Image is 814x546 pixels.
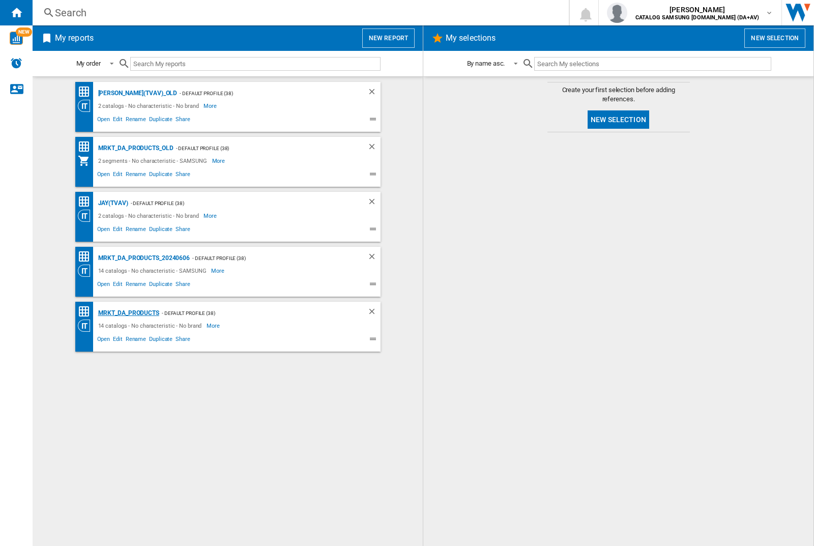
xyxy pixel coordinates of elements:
[78,305,96,318] div: Price Matrix
[16,27,32,37] span: NEW
[367,252,381,265] div: Delete
[96,169,112,182] span: Open
[635,5,759,15] span: [PERSON_NAME]
[547,85,690,104] span: Create your first selection before adding references.
[607,3,627,23] img: profile.jpg
[635,14,759,21] b: CATALOG SAMSUNG [DOMAIN_NAME] (DA+AV)
[111,334,124,347] span: Edit
[124,224,148,237] span: Rename
[96,210,204,222] div: 2 catalogs - No characteristic - No brand
[148,224,174,237] span: Duplicate
[96,252,190,265] div: MRKT_DA_PRODUCTS_20240606
[174,334,192,347] span: Share
[148,169,174,182] span: Duplicate
[174,279,192,292] span: Share
[111,224,124,237] span: Edit
[207,320,221,332] span: More
[78,195,96,208] div: Price Matrix
[96,334,112,347] span: Open
[111,114,124,127] span: Edit
[177,87,346,100] div: - Default profile (38)
[148,334,174,347] span: Duplicate
[96,320,207,332] div: 14 catalogs - No characteristic - No brand
[148,279,174,292] span: Duplicate
[173,142,347,155] div: - Default profile (38)
[124,334,148,347] span: Rename
[174,169,192,182] span: Share
[174,224,192,237] span: Share
[96,224,112,237] span: Open
[78,210,96,222] div: Category View
[128,197,347,210] div: - Default profile (38)
[211,265,226,277] span: More
[367,307,381,320] div: Delete
[203,210,218,222] span: More
[78,85,96,98] div: Price Matrix
[111,279,124,292] span: Edit
[76,60,101,67] div: My order
[78,100,96,112] div: Category View
[96,279,112,292] span: Open
[124,279,148,292] span: Rename
[53,28,96,48] h2: My reports
[55,6,542,20] div: Search
[362,28,415,48] button: New report
[96,265,212,277] div: 14 catalogs - No characteristic - SAMSUNG
[467,60,505,67] div: By name asc.
[203,100,218,112] span: More
[130,57,381,71] input: Search My reports
[744,28,805,48] button: New selection
[96,307,159,320] div: MRKT_DA_PRODUCTS
[159,307,347,320] div: - Default profile (38)
[96,155,212,167] div: 2 segments - No characteristic - SAMSUNG
[10,57,22,69] img: alerts-logo.svg
[96,100,204,112] div: 2 catalogs - No characteristic - No brand
[96,114,112,127] span: Open
[444,28,498,48] h2: My selections
[367,142,381,155] div: Delete
[96,142,173,155] div: MRKT_DA_PRODUCTS_OLD
[78,155,96,167] div: My Assortment
[367,87,381,100] div: Delete
[96,87,178,100] div: [PERSON_NAME](TVAV)_old
[212,155,227,167] span: More
[78,140,96,153] div: Price Matrix
[78,265,96,277] div: Category View
[367,197,381,210] div: Delete
[96,197,128,210] div: JAY(TVAV)
[78,320,96,332] div: Category View
[534,57,771,71] input: Search My selections
[190,252,346,265] div: - Default profile (38)
[78,250,96,263] div: Price Matrix
[588,110,649,129] button: New selection
[124,114,148,127] span: Rename
[174,114,192,127] span: Share
[10,32,23,45] img: wise-card.svg
[148,114,174,127] span: Duplicate
[124,169,148,182] span: Rename
[111,169,124,182] span: Edit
